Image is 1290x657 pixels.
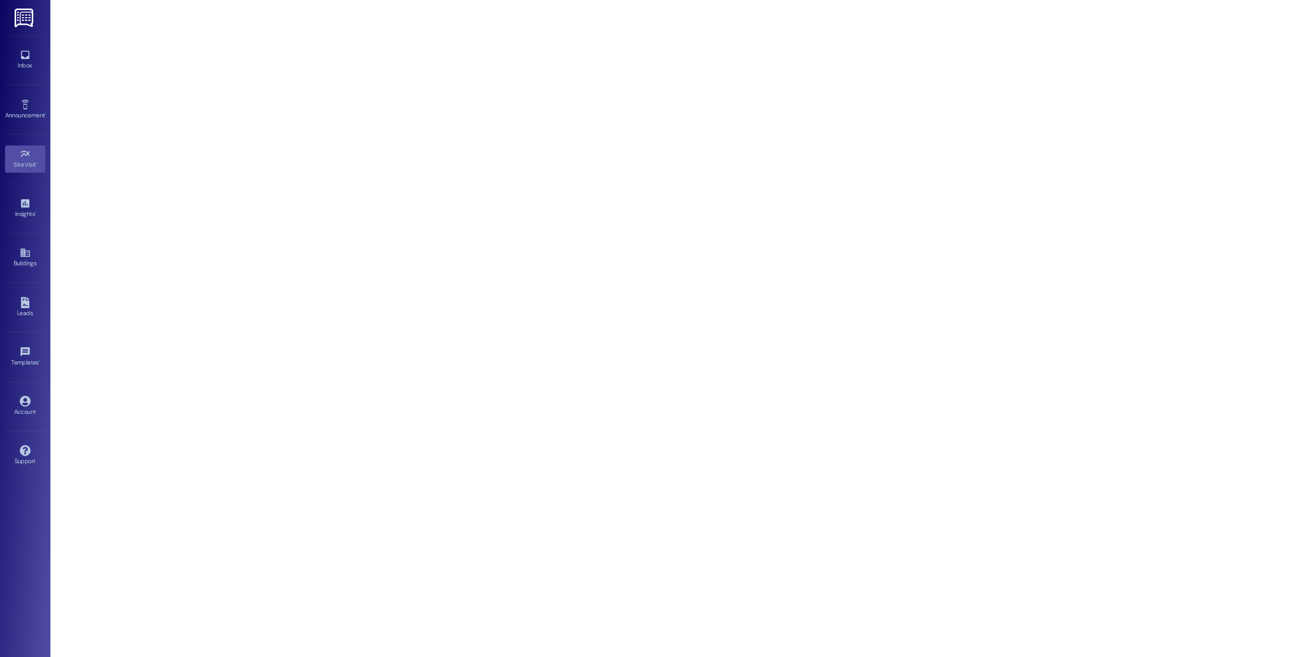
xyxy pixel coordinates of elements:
[36,160,38,167] span: •
[5,393,45,420] a: Account
[15,9,35,27] img: ResiDesk Logo
[5,244,45,271] a: Buildings
[5,195,45,222] a: Insights •
[5,46,45,74] a: Inbox
[39,357,40,364] span: •
[35,209,36,216] span: •
[5,145,45,173] a: Site Visit •
[5,442,45,469] a: Support
[5,294,45,321] a: Leads
[5,343,45,371] a: Templates •
[45,110,46,117] span: •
